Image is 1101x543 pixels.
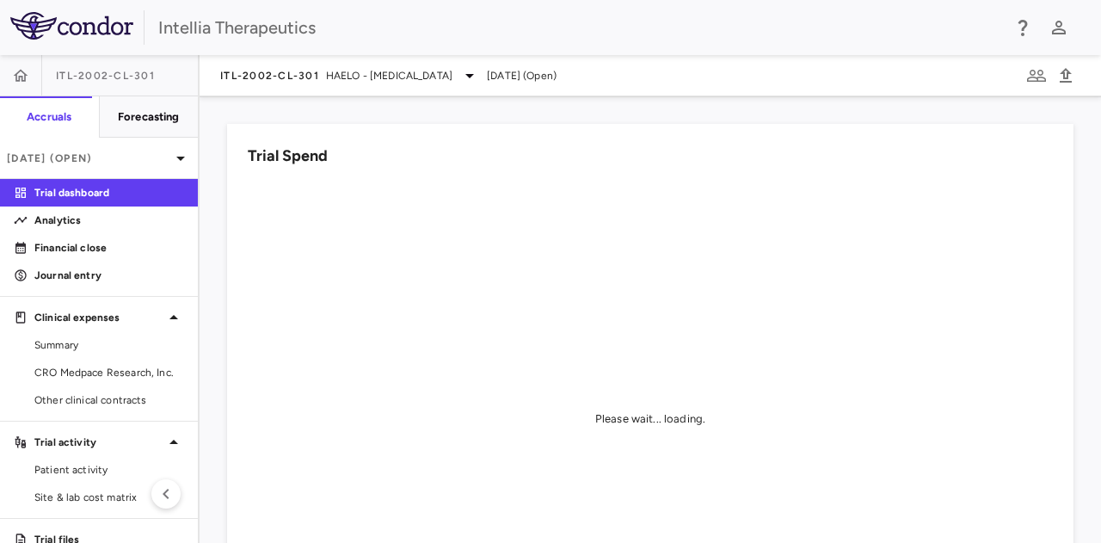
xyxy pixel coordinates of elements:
p: Clinical expenses [34,310,163,325]
p: Trial dashboard [34,185,184,201]
div: Please wait... loading. [595,411,705,427]
span: [DATE] (Open) [487,68,557,83]
span: Summary [34,337,184,353]
p: [DATE] (Open) [7,151,170,166]
span: Other clinical contracts [34,392,184,408]
p: Trial activity [34,435,163,450]
h6: Forecasting [118,109,180,125]
span: Site & lab cost matrix [34,490,184,505]
span: ITL-2002-CL-301 [56,69,155,83]
span: HAELO - [MEDICAL_DATA] [326,68,452,83]
h6: Trial Spend [248,145,328,168]
p: Journal entry [34,268,184,283]
h6: Accruals [27,109,71,125]
img: logo-full-BYUhSk78.svg [10,12,133,40]
div: Intellia Therapeutics [158,15,1001,40]
p: Financial close [34,240,184,256]
span: CRO Medpace Research, Inc. [34,365,184,380]
span: Patient activity [34,462,184,478]
p: Analytics [34,213,184,228]
span: ITL-2002-CL-301 [220,69,319,83]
